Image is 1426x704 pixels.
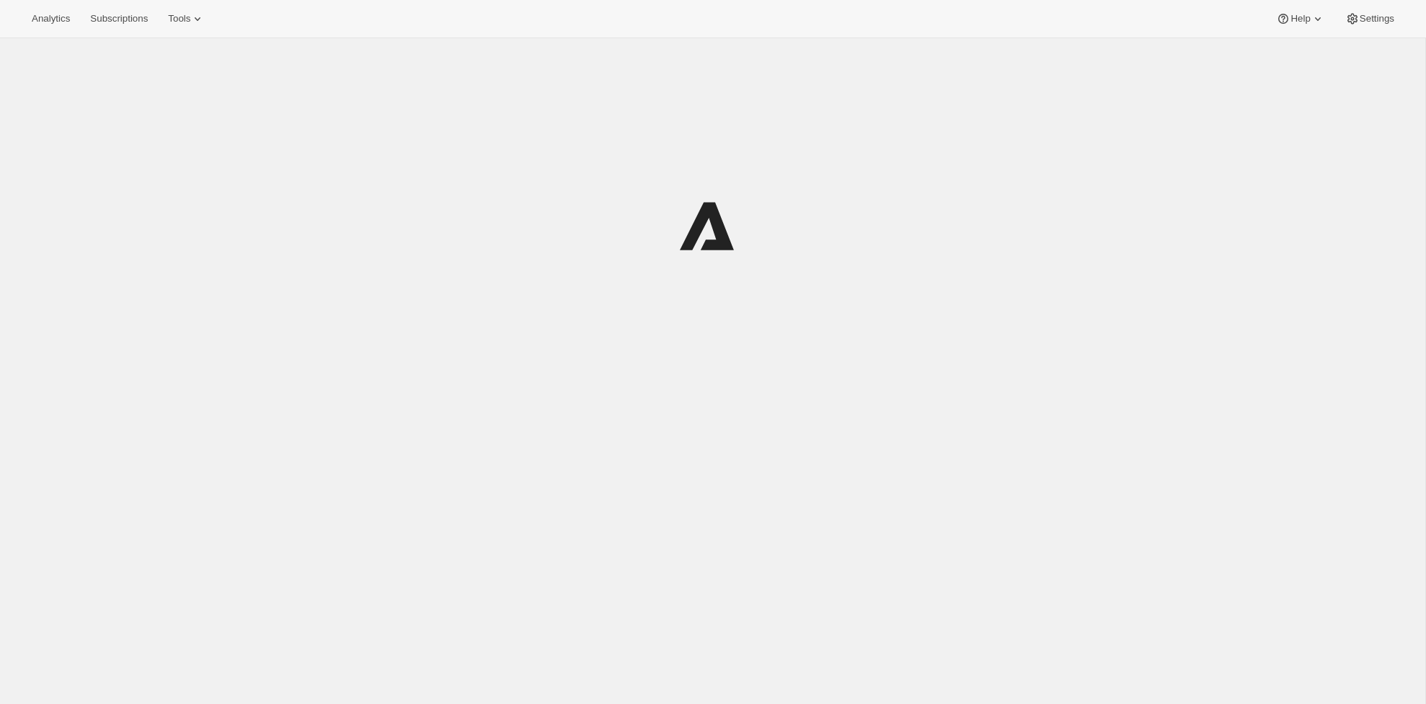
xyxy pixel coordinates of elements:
button: Help [1267,9,1333,29]
button: Settings [1337,9,1403,29]
button: Subscriptions [81,9,156,29]
span: Settings [1360,13,1394,25]
span: Subscriptions [90,13,148,25]
span: Help [1290,13,1310,25]
button: Tools [159,9,213,29]
span: Analytics [32,13,70,25]
button: Analytics [23,9,79,29]
span: Tools [168,13,190,25]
